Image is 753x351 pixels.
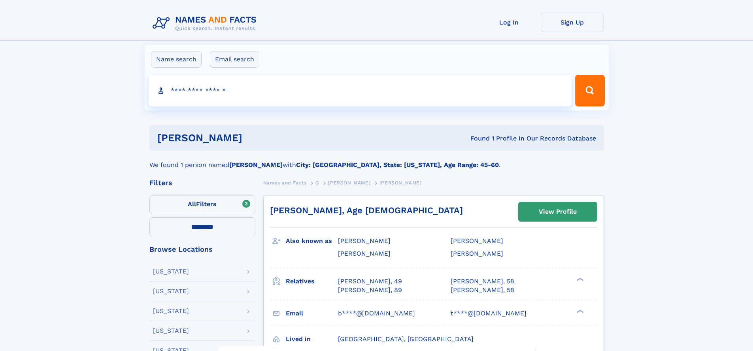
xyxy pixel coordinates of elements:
[575,277,584,282] div: ❯
[153,308,189,314] div: [US_STATE]
[477,13,541,32] a: Log In
[539,203,577,221] div: View Profile
[519,202,597,221] a: View Profile
[338,286,402,294] a: [PERSON_NAME], 89
[338,335,474,343] span: [GEOGRAPHIC_DATA], [GEOGRAPHIC_DATA]
[575,75,604,106] button: Search Button
[296,161,499,169] b: City: [GEOGRAPHIC_DATA], State: [US_STATE], Age Range: 45-60
[149,246,255,253] div: Browse Locations
[149,195,255,214] label: Filters
[451,277,514,286] a: [PERSON_NAME], 58
[286,307,338,320] h3: Email
[541,13,604,32] a: Sign Up
[153,288,189,294] div: [US_STATE]
[286,275,338,288] h3: Relatives
[151,51,202,68] label: Name search
[328,180,370,186] span: [PERSON_NAME]
[451,237,503,245] span: [PERSON_NAME]
[356,134,596,143] div: Found 1 Profile In Our Records Database
[153,328,189,334] div: [US_STATE]
[188,200,196,208] span: All
[338,237,391,245] span: [PERSON_NAME]
[149,151,604,170] div: We found 1 person named with .
[229,161,283,169] b: [PERSON_NAME]
[338,277,402,286] a: [PERSON_NAME], 49
[263,178,307,188] a: Names and Facts
[451,250,503,257] span: [PERSON_NAME]
[575,309,584,314] div: ❯
[379,180,422,186] span: [PERSON_NAME]
[286,332,338,346] h3: Lived in
[149,179,255,186] div: Filters
[157,133,357,143] h1: [PERSON_NAME]
[315,180,319,186] span: G
[149,75,572,106] input: search input
[451,286,514,294] a: [PERSON_NAME], 58
[153,268,189,275] div: [US_STATE]
[270,205,463,215] a: [PERSON_NAME], Age [DEMOGRAPHIC_DATA]
[210,51,259,68] label: Email search
[149,13,263,34] img: Logo Names and Facts
[315,178,319,188] a: G
[286,234,338,248] h3: Also known as
[328,178,370,188] a: [PERSON_NAME]
[338,250,391,257] span: [PERSON_NAME]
